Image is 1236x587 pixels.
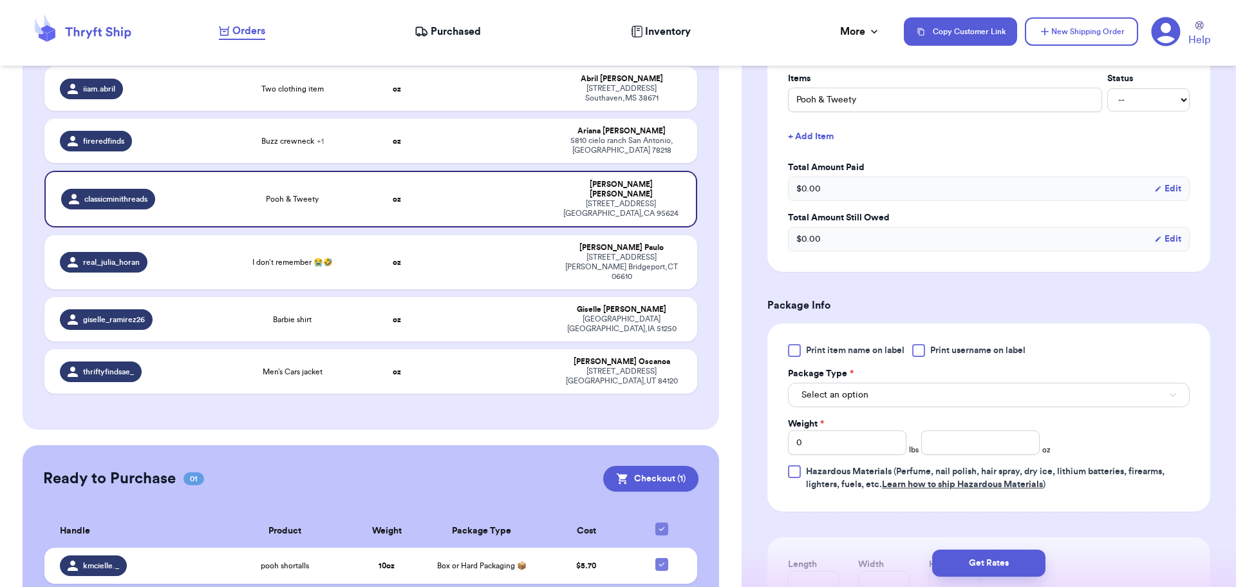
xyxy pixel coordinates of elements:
[806,344,904,357] span: Print item name on label
[1154,233,1181,245] button: Edit
[83,84,115,94] span: iiam.abril
[645,24,691,39] span: Inventory
[183,472,204,485] span: 01
[437,562,527,570] span: Box or Hard Packaging 📦
[1188,32,1210,48] span: Help
[1025,17,1138,46] button: New Shipping Order
[561,199,680,218] div: [STREET_ADDRESS] [GEOGRAPHIC_DATA] , CA 95624
[1154,182,1181,195] button: Edit
[84,194,147,204] span: classicminithreads
[273,314,312,325] span: Barbie shirt
[930,344,1025,357] span: Print username on label
[788,418,824,430] label: Weight
[783,122,1195,151] button: + Add Item
[788,211,1190,224] label: Total Amount Still Owed
[83,314,145,325] span: giselle_ramirez26
[60,524,90,538] span: Handle
[431,24,481,39] span: Purchased
[219,23,265,40] a: Orders
[261,84,324,94] span: Two clothing item
[631,24,691,39] a: Inventory
[1188,21,1210,48] a: Help
[806,467,892,476] span: Hazardous Materials
[263,367,323,377] span: Men’s Cars jacket
[882,480,1043,489] a: Learn how to ship Hazardous Materials
[840,24,881,39] div: More
[252,257,333,267] span: I don’t remember 😭🤣
[767,298,1210,313] h3: Package Info
[393,195,401,203] strong: oz
[561,126,682,136] div: Ariana [PERSON_NAME]
[1107,72,1190,85] label: Status
[393,316,401,323] strong: oz
[801,389,868,401] span: Select an option
[425,515,539,548] th: Package Type
[561,84,682,103] div: [STREET_ADDRESS] Southaven , MS 38671
[603,466,698,492] button: Checkout (1)
[415,24,481,39] a: Purchased
[393,85,401,93] strong: oz
[788,367,854,380] label: Package Type
[393,137,401,145] strong: oz
[83,136,124,146] span: fireredfinds
[788,161,1190,174] label: Total Amount Paid
[796,233,821,245] span: $ 0.00
[909,445,919,455] span: lbs
[221,515,348,548] th: Product
[348,515,424,548] th: Weight
[806,467,1165,489] span: (Perfume, nail polish, hair spray, dry ice, lithium batteries, firearms, lighters, fuels, etc. )
[561,74,682,84] div: Abril [PERSON_NAME]
[393,258,401,266] strong: oz
[561,305,682,314] div: Giselle [PERSON_NAME]
[561,243,682,253] div: [PERSON_NAME] Paulo
[904,17,1017,46] button: Copy Customer Link
[561,357,682,367] div: [PERSON_NAME] Oscanoa
[83,561,119,571] span: kmcielle._
[561,253,682,282] div: [STREET_ADDRESS][PERSON_NAME] Bridgeport , CT 06610
[261,136,324,146] span: Buzz crewneck
[83,367,134,377] span: thriftyfindsae_
[539,515,634,548] th: Cost
[261,561,309,571] span: pooh shortalls
[266,194,319,204] span: Pooh & Tweety
[788,72,1102,85] label: Items
[788,383,1190,407] button: Select an option
[83,257,140,267] span: real_julia_horan
[561,180,680,199] div: [PERSON_NAME] [PERSON_NAME]
[43,468,176,489] h2: Ready to Purchase
[232,23,265,39] span: Orders
[379,562,395,570] strong: 10 oz
[561,314,682,334] div: [GEOGRAPHIC_DATA] [GEOGRAPHIC_DATA] , IA 51250
[561,367,682,386] div: [STREET_ADDRESS] [GEOGRAPHIC_DATA] , UT 84120
[796,182,821,195] span: $ 0.00
[1042,445,1051,455] span: oz
[576,562,596,570] span: $ 5.70
[932,550,1045,577] button: Get Rates
[561,136,682,155] div: 5810 cielo ranch San Antonio , [GEOGRAPHIC_DATA] 78218
[393,368,401,376] strong: oz
[317,137,324,145] span: + 1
